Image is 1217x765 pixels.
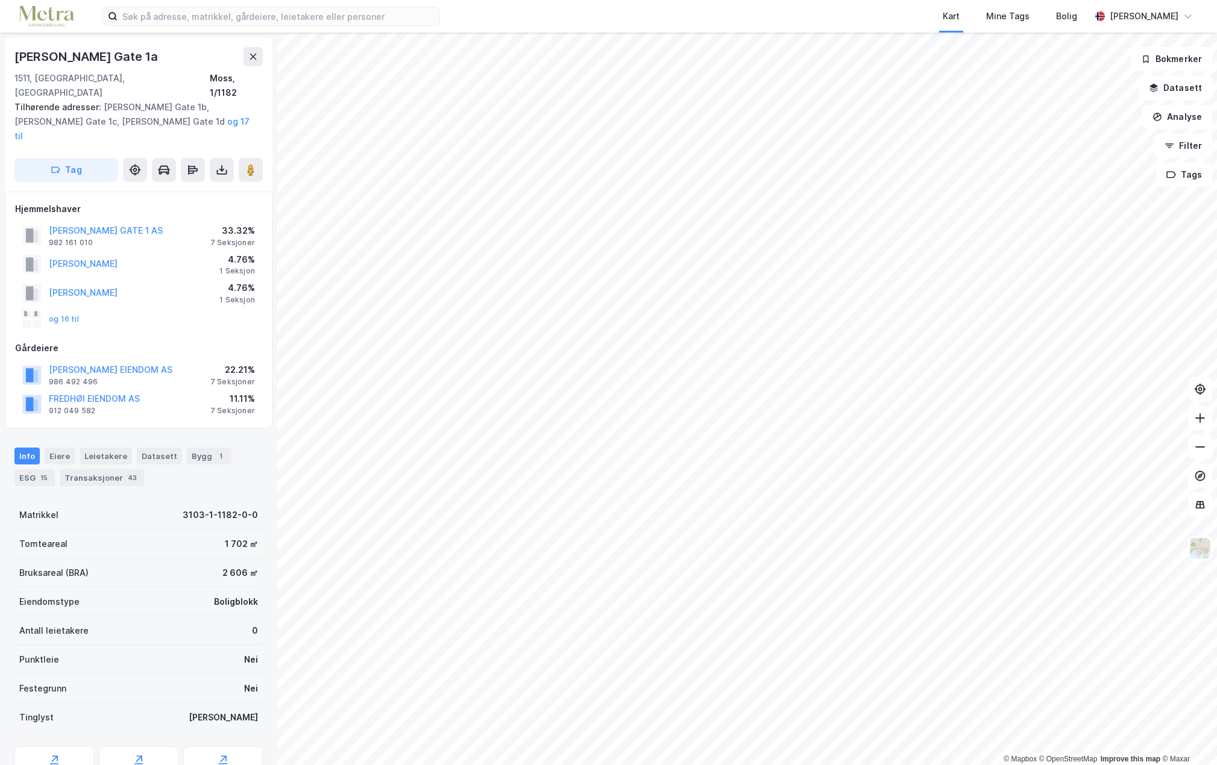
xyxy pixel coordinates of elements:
div: 7 Seksjoner [210,406,255,416]
div: Moss, 1/1182 [210,71,263,100]
div: [PERSON_NAME] Gate 1a [14,47,160,66]
button: Filter [1154,134,1212,158]
div: 4.76% [219,281,255,295]
div: Tinglyst [19,710,54,725]
div: 11.11% [210,392,255,406]
div: ESG [14,469,55,486]
div: [PERSON_NAME] [1110,9,1178,23]
button: Tags [1156,163,1212,187]
div: Eiere [45,448,75,464]
button: Analyse [1142,105,1212,129]
div: 22.21% [210,363,255,377]
div: Transaksjoner [60,469,144,486]
a: Mapbox [1004,755,1037,763]
div: Boligblokk [214,595,258,609]
div: Bolig [1056,9,1077,23]
div: Festegrunn [19,681,66,696]
div: 15 [38,472,50,484]
div: Datasett [137,448,182,464]
div: 4.76% [219,252,255,267]
div: 982 161 010 [49,238,93,248]
div: Leietakere [80,448,132,464]
div: 986 492 496 [49,377,98,387]
div: 0 [252,623,258,638]
div: Nei [244,681,258,696]
iframe: Chat Widget [1157,707,1217,765]
div: 1511, [GEOGRAPHIC_DATA], [GEOGRAPHIC_DATA] [14,71,210,100]
button: Datasett [1139,76,1212,100]
div: Hjemmelshaver [15,202,262,216]
div: 912 049 582 [49,406,95,416]
button: Tag [14,158,118,182]
div: Info [14,448,40,464]
div: Nei [244,652,258,667]
div: 1 Seksjon [219,266,255,276]
input: Søk på adresse, matrikkel, gårdeiere, leietakere eller personer [118,7,439,25]
a: Improve this map [1101,755,1160,763]
div: Bygg [187,448,231,464]
img: metra-logo.256734c3b2bbffee19d4.png [19,6,74,27]
div: Bruksareal (BRA) [19,566,89,580]
div: Eiendomstype [19,595,80,609]
button: Bokmerker [1131,47,1212,71]
div: 3103-1-1182-0-0 [183,508,258,522]
div: 1 Seksjon [219,295,255,305]
div: [PERSON_NAME] [189,710,258,725]
div: Punktleie [19,652,59,667]
div: 7 Seksjoner [210,377,255,387]
div: 33.32% [210,223,255,238]
div: Antall leietakere [19,623,89,638]
span: Tilhørende adresser: [14,102,104,112]
div: Tomteareal [19,537,68,551]
div: 43 [125,472,139,484]
div: Matrikkel [19,508,58,522]
div: 1 702 ㎡ [225,537,258,551]
div: Mine Tags [986,9,1030,23]
div: [PERSON_NAME] Gate 1b, [PERSON_NAME] Gate 1c, [PERSON_NAME] Gate 1d [14,100,253,143]
div: Kart [943,9,960,23]
div: 1 [215,450,227,462]
div: Gårdeiere [15,341,262,355]
img: Z [1189,537,1212,560]
div: 2 606 ㎡ [222,566,258,580]
div: Kontrollprogram for chat [1157,707,1217,765]
div: 7 Seksjoner [210,238,255,248]
a: OpenStreetMap [1039,755,1098,763]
